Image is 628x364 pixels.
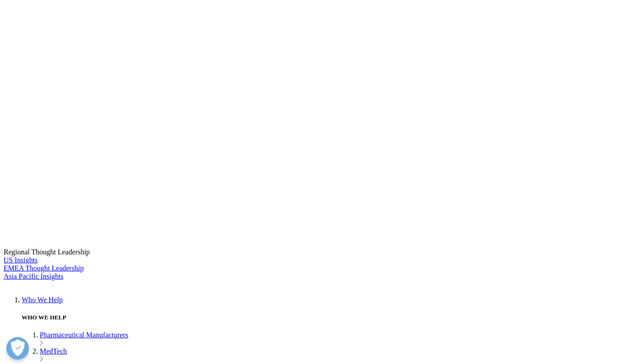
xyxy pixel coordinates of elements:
a: Who We Help [22,296,63,304]
button: Open Preferences [6,337,29,359]
div: Regional Thought Leadership [4,248,624,256]
a: Pharmaceutical Manufacturers [40,331,128,339]
a: Asia Pacific Insights [4,272,63,280]
h5: WHO WE HELP [22,314,624,321]
a: EMEA Thought Leadership [4,264,84,272]
a: US Insights [4,256,37,264]
a: MedTech [40,347,67,355]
